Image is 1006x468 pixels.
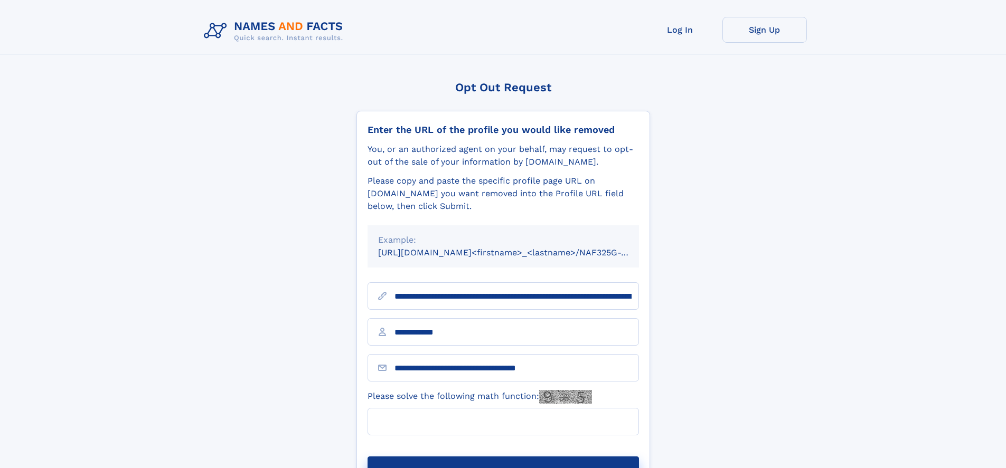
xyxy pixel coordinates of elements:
[200,17,352,45] img: Logo Names and Facts
[722,17,807,43] a: Sign Up
[368,175,639,213] div: Please copy and paste the specific profile page URL on [DOMAIN_NAME] you want removed into the Pr...
[368,390,592,404] label: Please solve the following math function:
[356,81,650,94] div: Opt Out Request
[368,124,639,136] div: Enter the URL of the profile you would like removed
[378,234,628,246] div: Example:
[638,17,722,43] a: Log In
[368,143,639,168] div: You, or an authorized agent on your behalf, may request to opt-out of the sale of your informatio...
[378,247,659,257] small: [URL][DOMAIN_NAME]<firstname>_<lastname>/NAF325G-xxxxxxxx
